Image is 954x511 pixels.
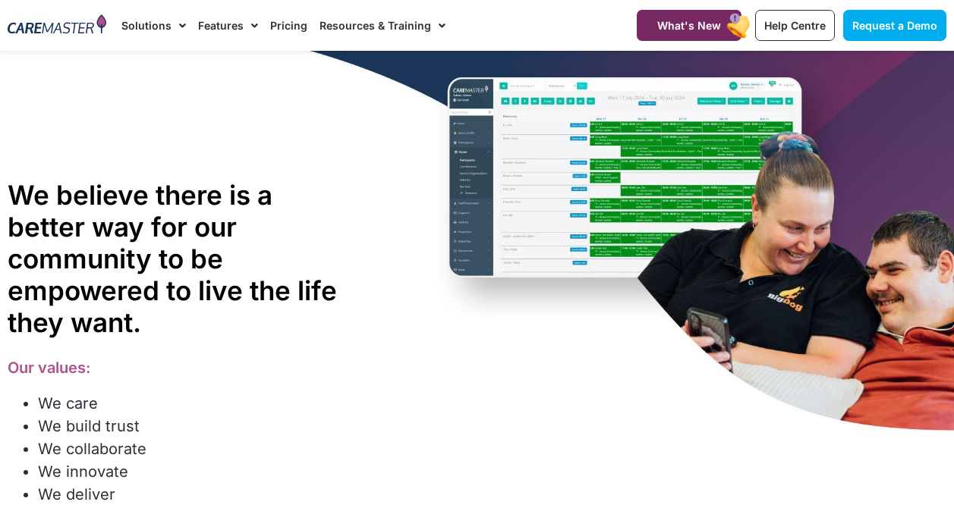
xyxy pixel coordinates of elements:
a: Help Centre [755,10,835,41]
a: Request a Demo [843,10,946,41]
span: What's New [657,19,721,32]
a: What's New [637,10,741,41]
li: We build trust [38,415,345,437]
span: Help Centre [764,19,826,32]
span: Request a Demo [852,19,937,32]
img: CareMaster Logo [8,14,106,36]
h3: Our values: [8,359,345,377]
li: We care [38,392,345,415]
li: We deliver [38,483,345,506]
h1: We believe there is a better way for our community to be empowered to live the life they want. [8,179,345,338]
li: We innovate [38,460,345,483]
li: We collaborate [38,437,345,460]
